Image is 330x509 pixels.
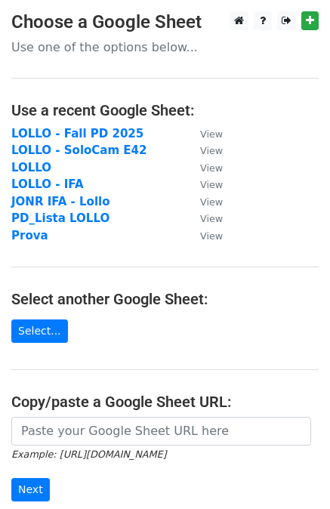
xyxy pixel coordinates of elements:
a: PD_Lista LOLLO [11,211,109,225]
a: View [185,143,223,157]
a: Select... [11,319,68,343]
small: View [200,196,223,208]
h4: Select another Google Sheet: [11,290,319,308]
a: LOLLO [11,161,51,174]
a: View [185,161,223,174]
a: View [185,195,223,208]
small: View [200,213,223,224]
small: View [200,162,223,174]
small: View [200,230,223,242]
a: LOLLO - IFA [11,177,84,191]
a: JONR IFA - Lollo [11,195,110,208]
h4: Copy/paste a Google Sheet URL: [11,393,319,411]
p: Use one of the options below... [11,39,319,55]
small: View [200,179,223,190]
a: View [185,211,223,225]
h3: Choose a Google Sheet [11,11,319,33]
input: Paste your Google Sheet URL here [11,417,311,446]
a: LOLLO - Fall PD 2025 [11,127,143,140]
h4: Use a recent Google Sheet: [11,101,319,119]
a: View [185,127,223,140]
small: View [200,128,223,140]
a: View [185,229,223,242]
input: Next [11,478,50,501]
small: View [200,145,223,156]
a: View [185,177,223,191]
iframe: Chat Widget [254,437,330,509]
a: Prova [11,229,48,242]
small: Example: [URL][DOMAIN_NAME] [11,449,166,460]
a: LOLLO - SoloCam E42 [11,143,146,157]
